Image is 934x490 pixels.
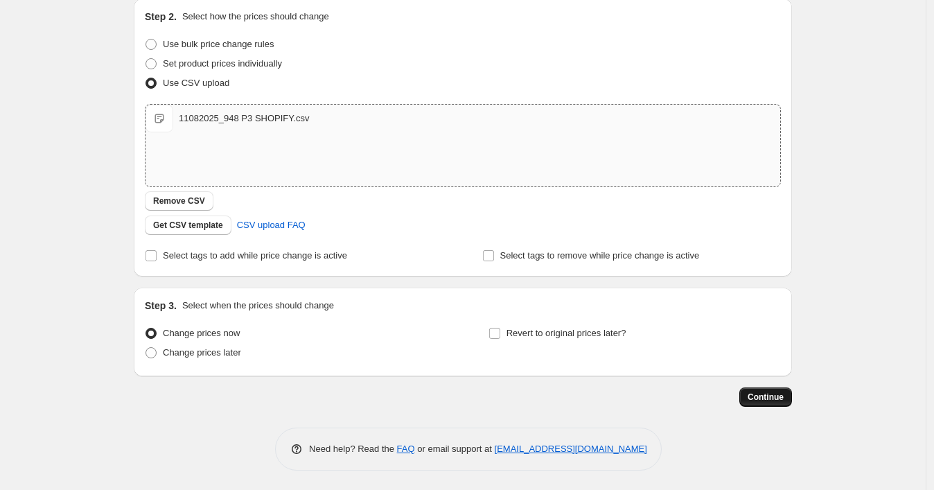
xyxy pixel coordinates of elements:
[163,250,347,261] span: Select tags to add while price change is active
[153,195,205,207] span: Remove CSV
[145,216,231,235] button: Get CSV template
[415,444,495,454] span: or email support at
[163,328,240,338] span: Change prices now
[309,444,397,454] span: Need help? Read the
[179,112,309,125] div: 11082025_948 P3 SHOPIFY.csv
[163,39,274,49] span: Use bulk price change rules
[145,10,177,24] h2: Step 2.
[153,220,223,231] span: Get CSV template
[145,191,213,211] button: Remove CSV
[163,347,241,358] span: Change prices later
[506,328,626,338] span: Revert to original prices later?
[500,250,700,261] span: Select tags to remove while price change is active
[397,444,415,454] a: FAQ
[163,78,229,88] span: Use CSV upload
[237,218,306,232] span: CSV upload FAQ
[163,58,282,69] span: Set product prices individually
[182,10,329,24] p: Select how the prices should change
[748,392,784,403] span: Continue
[739,387,792,407] button: Continue
[182,299,334,313] p: Select when the prices should change
[229,214,314,236] a: CSV upload FAQ
[495,444,647,454] a: [EMAIL_ADDRESS][DOMAIN_NAME]
[145,299,177,313] h2: Step 3.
